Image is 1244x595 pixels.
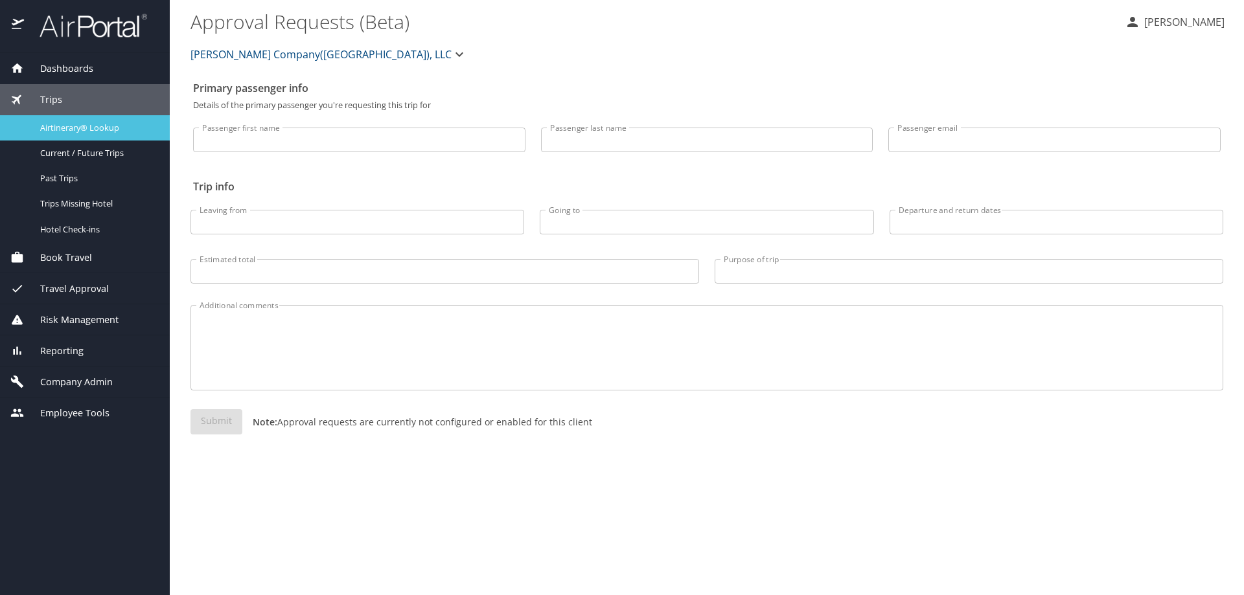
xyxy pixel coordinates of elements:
[1140,14,1225,30] p: [PERSON_NAME]
[40,223,154,236] span: Hotel Check-ins
[24,282,109,296] span: Travel Approval
[24,62,93,76] span: Dashboards
[242,415,592,429] p: Approval requests are currently not configured or enabled for this client
[185,41,472,67] button: [PERSON_NAME] Company([GEOGRAPHIC_DATA]), LLC
[40,172,154,185] span: Past Trips
[24,251,92,265] span: Book Travel
[1120,10,1230,34] button: [PERSON_NAME]
[193,176,1221,197] h2: Trip info
[193,101,1221,109] p: Details of the primary passenger you're requesting this trip for
[24,375,113,389] span: Company Admin
[24,344,84,358] span: Reporting
[12,13,25,38] img: icon-airportal.png
[25,13,147,38] img: airportal-logo.png
[190,1,1114,41] h1: Approval Requests (Beta)
[40,197,154,210] span: Trips Missing Hotel
[253,416,277,428] strong: Note:
[24,93,62,107] span: Trips
[24,313,119,327] span: Risk Management
[193,78,1221,98] h2: Primary passenger info
[190,45,452,63] span: [PERSON_NAME] Company([GEOGRAPHIC_DATA]), LLC
[40,122,154,134] span: Airtinerary® Lookup
[40,147,154,159] span: Current / Future Trips
[24,406,109,420] span: Employee Tools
